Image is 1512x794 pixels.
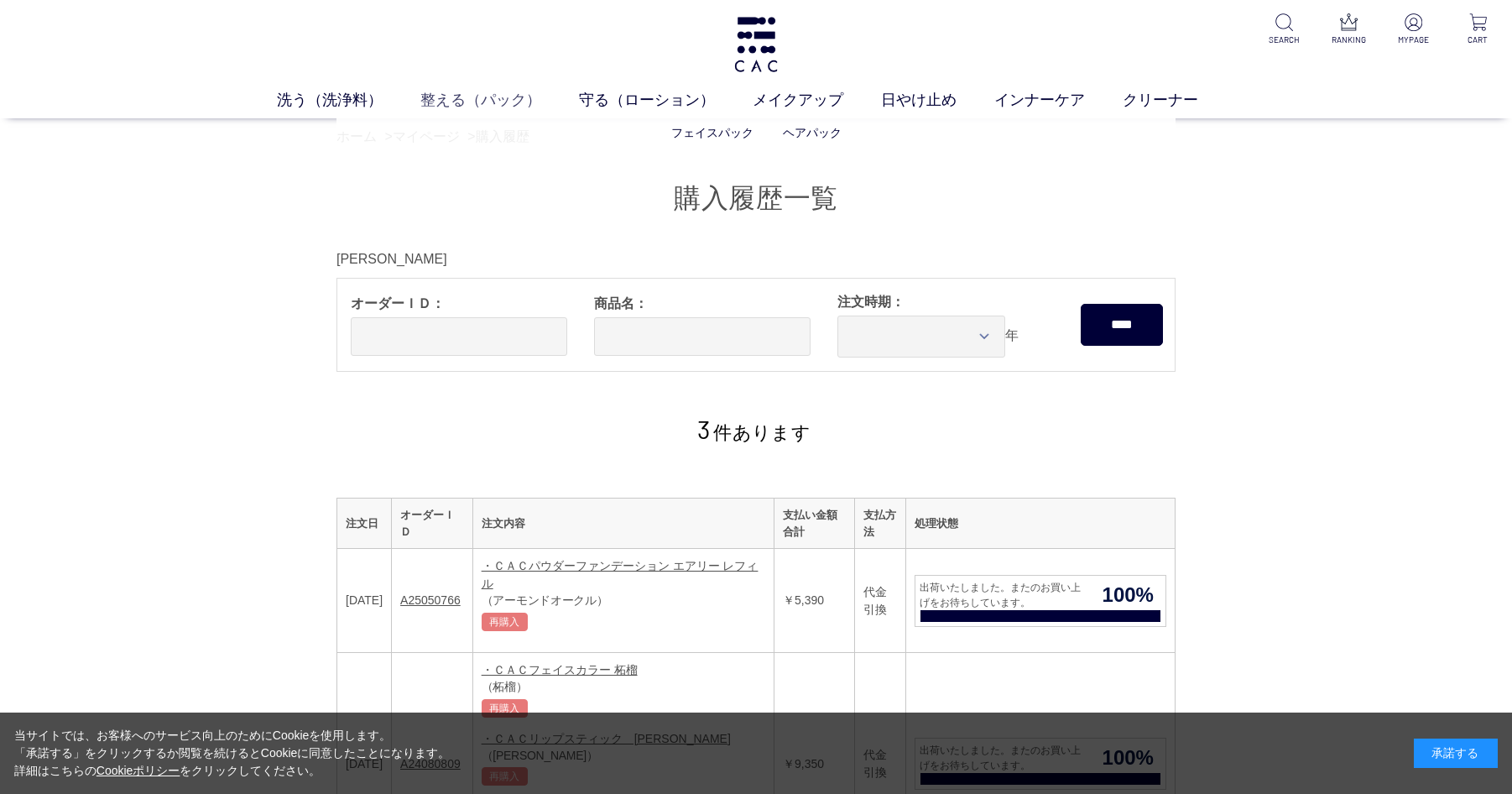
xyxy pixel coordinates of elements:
[594,294,811,314] span: 商品名：
[1328,13,1369,46] a: RANKING
[753,89,881,112] a: メイクアップ
[336,249,1176,269] div: [PERSON_NAME]
[482,699,528,718] a: 再購入
[337,499,392,549] th: 注文日
[392,499,473,549] th: オーダーＩＤ
[671,126,753,139] a: フェイスパック
[1264,34,1305,46] p: SEARCH
[1328,34,1369,46] p: RANKING
[1123,89,1236,112] a: クリーナー
[774,499,854,549] th: 支払い金額合計
[994,89,1123,112] a: インナーケア
[783,126,842,139] a: ヘアパック
[697,414,710,444] span: 3
[482,593,765,609] div: （アーモンドオークル）
[915,575,1166,627] a: 出荷いたしました。またのお買い上げをお待ちしています。 100%
[1264,13,1305,46] a: SEARCH
[915,580,1091,610] span: 出荷いたしました。またのお買い上げをお待ちしています。
[854,499,905,549] th: 支払方法
[1457,13,1499,46] a: CART
[837,292,1054,312] span: 注文時期：
[96,764,180,777] a: Cookieポリシー
[482,559,759,590] a: ・ＣＡＣパウダーファンデーション エアリー レフィル
[14,727,451,780] div: 当サイトでは、お客様へのサービス向上のためにCookieを使用します。 「承諾する」をクリックするか閲覧を続けるとCookieに同意したことになります。 詳細はこちらの をクリックしてください。
[697,422,811,443] span: 件あります
[351,294,567,314] span: オーダーＩＤ：
[881,89,994,112] a: 日やけ止め
[905,499,1175,549] th: 処理状態
[824,279,1067,371] div: 年
[1457,34,1499,46] p: CART
[774,549,854,653] td: ￥5,390
[472,499,774,549] th: 注文内容
[1393,13,1434,46] a: MYPAGE
[482,613,528,631] a: 再購入
[1414,739,1498,768] div: 承諾する
[854,549,905,653] td: 代金引換
[400,593,461,607] a: A25050766
[336,180,1176,217] h1: 購入履歴一覧
[1091,580,1165,610] span: 100%
[420,89,579,112] a: 整える（パック）
[732,17,780,72] img: logo
[579,89,753,112] a: 守る（ローション）
[337,549,392,653] td: [DATE]
[482,679,765,695] div: （柘榴）
[482,663,638,676] a: ・ＣＡＣフェイスカラー 柘榴
[1393,34,1434,46] p: MYPAGE
[277,89,420,112] a: 洗う（洗浄料）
